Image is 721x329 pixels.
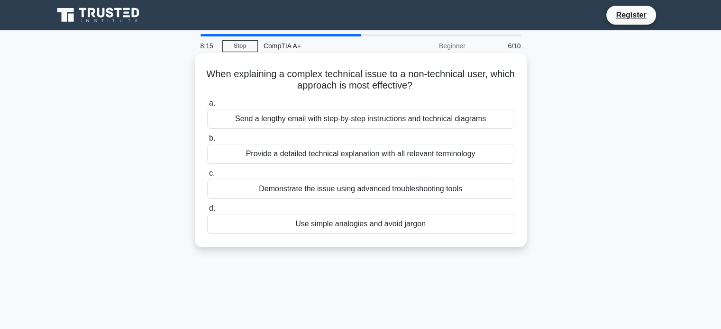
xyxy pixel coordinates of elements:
div: 6/10 [471,36,527,55]
span: a. [209,99,215,107]
div: Use simple analogies and avoid jargon [207,214,514,234]
a: Register [610,9,652,21]
span: b. [209,134,215,142]
span: d. [209,204,215,212]
h5: When explaining a complex technical issue to a non-technical user, which approach is most effective? [206,68,515,92]
span: c. [209,169,215,177]
div: Demonstrate the issue using advanced troubleshooting tools [207,179,514,199]
a: Stop [222,40,258,52]
div: Beginner [388,36,471,55]
div: CompTIA A+ [258,36,388,55]
div: Send a lengthy email with step-by-step instructions and technical diagrams [207,109,514,129]
div: 8:15 [195,36,222,55]
div: Provide a detailed technical explanation with all relevant terminology [207,144,514,164]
